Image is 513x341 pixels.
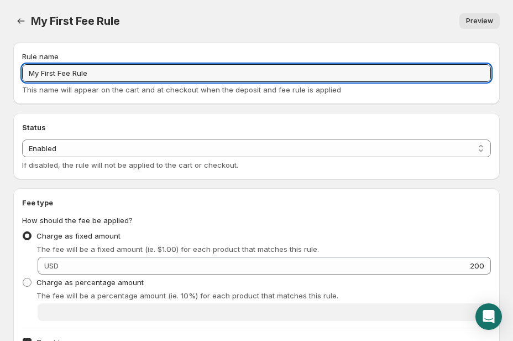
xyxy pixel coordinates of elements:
span: If disabled, the rule will not be applied to the cart or checkout. [22,161,238,169]
span: Rule name [22,52,59,61]
a: Preview [459,13,500,29]
span: My First Fee Rule [31,14,120,28]
div: Open Intercom Messenger [475,303,502,330]
span: Charge as fixed amount [36,231,121,240]
span: The fee will be a fixed amount (ie. $1.00) for each product that matches this rule. [36,245,319,254]
p: The fee will be a percentage amount (ie. 10%) for each product that matches this rule. [36,290,491,301]
span: USD [44,261,59,270]
span: This name will appear on the cart and at checkout when the deposit and fee rule is applied [22,85,341,94]
span: Charge as percentage amount [36,278,144,287]
span: How should the fee be applied? [22,216,133,225]
h2: Fee type [22,197,491,208]
span: Preview [466,17,493,25]
h2: Status [22,122,491,133]
button: Settings [13,13,29,29]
